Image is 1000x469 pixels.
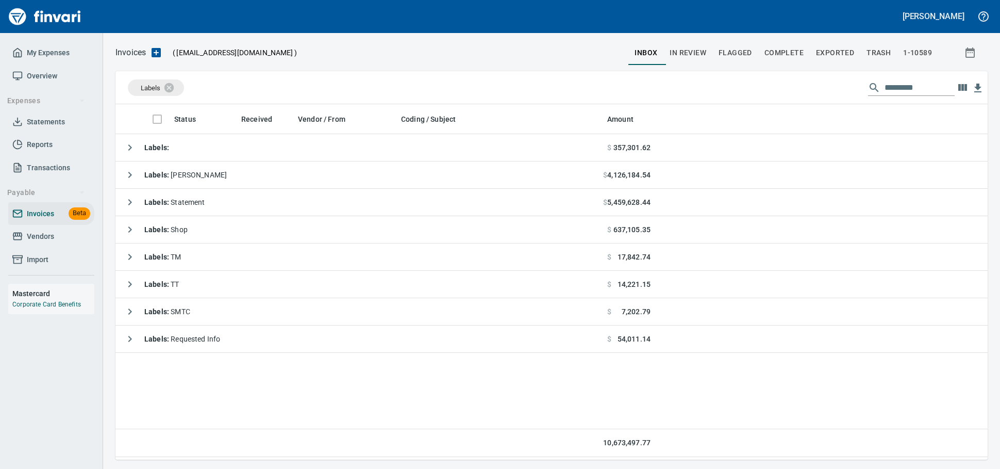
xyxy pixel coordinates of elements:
span: 357,301.62 [613,142,651,153]
a: InvoicesBeta [8,202,94,225]
span: [EMAIL_ADDRESS][DOMAIN_NAME] [175,47,294,58]
nav: breadcrumb [115,46,146,59]
span: Transactions [27,161,70,174]
span: Coding / Subject [401,113,456,125]
span: Invoices [27,207,54,220]
span: SMTC [144,308,190,316]
span: Status [174,113,209,125]
span: Statement [144,198,205,206]
div: Labels [128,79,184,96]
span: Status [174,113,196,125]
span: 17,842.74 [618,252,651,262]
strong: Labels : [144,280,171,288]
a: Transactions [8,156,94,180]
strong: Labels : [144,143,169,152]
a: Reports [8,133,94,156]
button: Download Table [970,80,986,96]
span: 54,011.14 [618,334,651,344]
span: 14,221.15 [618,279,651,289]
span: Flagged [719,46,752,59]
span: Vendor / From [298,113,359,125]
a: Overview [8,64,94,88]
span: 1-10589 [903,46,932,59]
span: Beta [69,207,90,219]
span: My Expenses [27,46,70,59]
strong: Labels : [144,171,171,179]
span: $ [607,306,611,317]
button: Show invoices within a particular date range [955,43,988,62]
span: Amount [607,113,634,125]
span: inbox [635,46,657,59]
span: Requested Info [144,335,220,343]
button: Payable [3,183,89,202]
span: Coding / Subject [401,113,469,125]
button: Upload an Invoice [146,46,166,59]
a: Corporate Card Benefits [12,301,81,308]
a: Import [8,248,94,271]
strong: Labels : [144,308,171,316]
span: $ [607,252,611,262]
span: Reports [27,138,53,151]
strong: Labels : [144,198,171,206]
span: $ [603,170,607,180]
span: 10,673,497.77 [603,438,651,448]
strong: Labels : [144,253,171,261]
span: 7,202.79 [622,306,651,317]
button: Expenses [3,91,89,110]
p: Invoices [115,46,146,59]
p: ( ) [166,47,297,58]
span: $ [607,279,611,289]
span: TT [144,280,179,288]
span: 5,459,628.44 [607,197,651,207]
span: Received [241,113,286,125]
span: Vendor / From [298,113,345,125]
a: Statements [8,110,94,134]
span: In Review [670,46,706,59]
span: $ [607,334,611,344]
span: Complete [764,46,804,59]
span: 637,105.35 [613,224,651,235]
span: Received [241,113,272,125]
h5: [PERSON_NAME] [903,11,964,22]
span: Payable [7,186,85,199]
button: Choose columns to display [955,80,970,95]
span: Shop [144,225,188,234]
span: $ [603,197,607,207]
span: trash [866,46,891,59]
span: [PERSON_NAME] [144,171,227,179]
span: Amount [607,113,647,125]
a: My Expenses [8,41,94,64]
span: Vendors [27,230,54,243]
span: 4,126,184.54 [607,170,651,180]
span: TM [144,253,181,261]
span: Expenses [7,94,85,107]
span: Overview [27,70,57,83]
strong: Labels : [144,335,171,343]
button: [PERSON_NAME] [900,8,967,24]
img: Finvari [6,4,84,29]
span: $ [607,142,611,153]
a: Vendors [8,225,94,248]
strong: Labels : [144,225,171,234]
span: $ [607,224,611,235]
span: Import [27,253,48,266]
h6: Mastercard [12,288,94,299]
span: Exported [816,46,854,59]
span: Statements [27,116,65,128]
span: Labels [141,84,160,92]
